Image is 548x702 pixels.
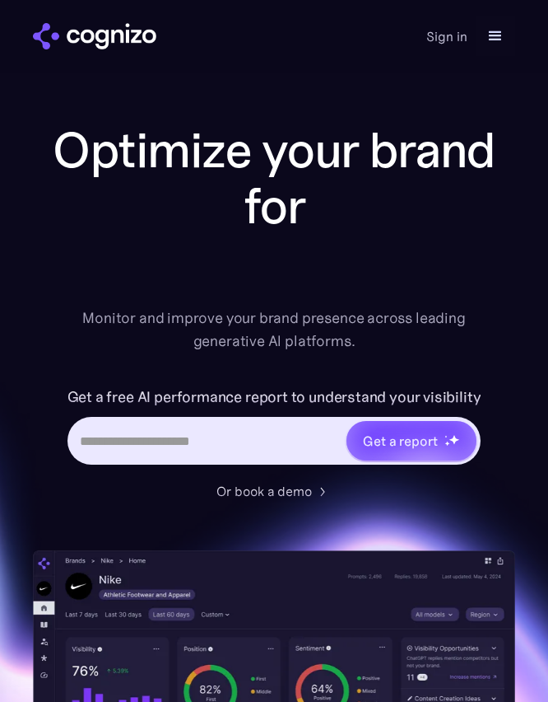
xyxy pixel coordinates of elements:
div: menu [476,16,515,56]
img: star [448,434,459,445]
a: Get a reportstarstarstar [345,419,478,462]
h1: Optimize your brand for [33,122,515,234]
img: star [444,441,450,447]
a: home [33,23,156,49]
form: Hero URL Input Form [67,386,481,473]
label: Get a free AI performance report to understand your visibility [67,386,481,409]
div: Or book a demo [216,481,312,501]
div: Get a report [363,431,437,451]
img: star [444,435,447,438]
div: Monitor and improve your brand presence across leading generative AI platforms. [72,307,476,353]
a: Or book a demo [216,481,332,501]
img: cognizo logo [33,23,156,49]
a: Sign in [426,26,467,46]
